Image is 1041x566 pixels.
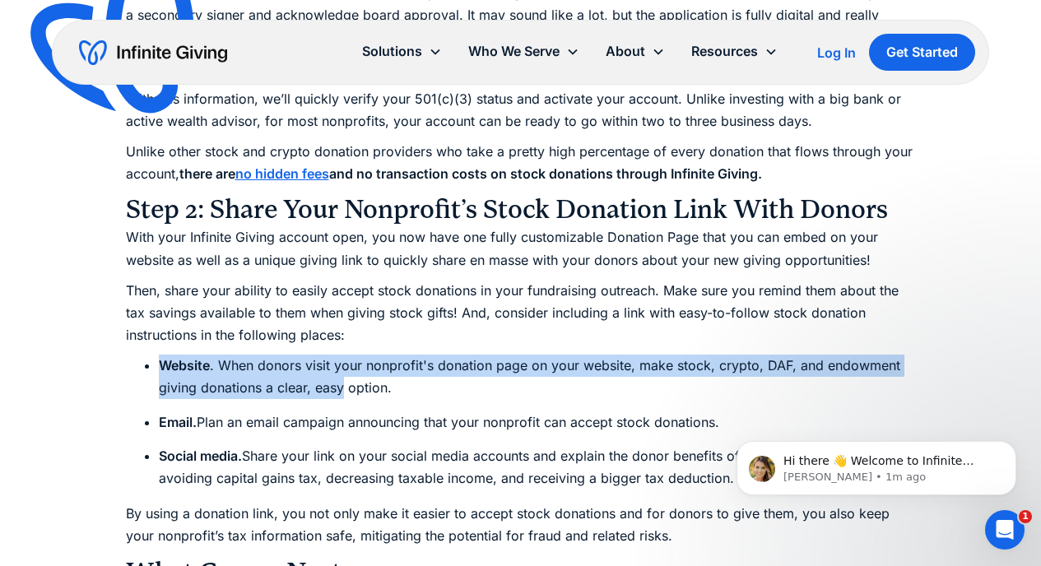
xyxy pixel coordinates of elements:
iframe: Intercom notifications message [712,406,1041,522]
li: . When donors visit your nonprofit's donation page on your website, make stock, crypto, DAF, and ... [159,355,916,399]
h3: Step 2: Share Your Nonprofit’s Stock Donation Link With Donors [126,193,916,226]
li: Plan an email campaign announcing that your nonprofit can accept stock donations. [159,411,916,434]
div: Resources [691,40,758,63]
a: Get Started [869,34,975,71]
a: no hidden fees [235,165,329,182]
div: Who We Serve [468,40,560,63]
strong: Website [159,357,210,373]
div: Resources [678,34,791,69]
li: Share your link on your social media accounts and explain the donor benefits of stock donations, ... [159,445,916,489]
div: About [593,34,678,69]
strong: there are [179,165,235,182]
span: 1 [1019,510,1032,523]
p: Then, share your ability to easily accept stock donations in your fundraising outreach. Make sure... [126,280,916,347]
div: Who We Serve [455,34,593,69]
p: By using a donation link, you not only make it easier to accept stock donations and for donors to... [126,503,916,547]
strong: and no transaction costs on stock donations through Infinite Giving. [329,165,762,182]
div: Solutions [362,40,422,63]
iframe: Intercom live chat [985,510,1025,550]
strong: Email. [159,414,197,430]
p: Unlike other stock and crypto donation providers who take a pretty high percentage of every donat... [126,141,916,185]
p: With this information, we’ll quickly verify your 501(c)(3) status and activate your account. Unli... [126,88,916,132]
div: Log In [817,46,856,59]
p: With your Infinite Giving account open, you now have one fully customizable Donation Page that yo... [126,226,916,271]
a: Log In [817,43,856,63]
div: Solutions [349,34,455,69]
strong: Social media. [159,448,242,464]
a: home [79,39,227,66]
div: About [606,40,645,63]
